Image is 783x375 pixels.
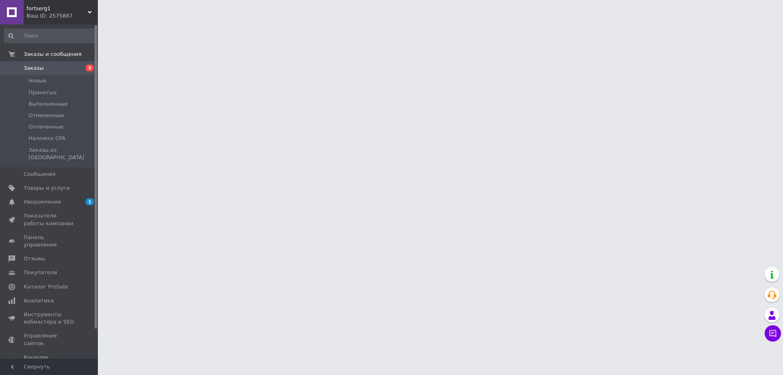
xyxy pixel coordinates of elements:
[24,51,82,58] span: Заказы и сообщения
[24,234,75,249] span: Панель управления
[24,311,75,326] span: Инструменты вебмастера и SEO
[24,64,44,72] span: Заказы
[24,255,45,262] span: Отзывы
[24,283,68,291] span: Каталог ProSale
[29,100,68,108] span: Выполненные
[29,112,64,119] span: Отмененные
[24,332,75,347] span: Управление сайтом
[29,123,64,131] span: Оплаченные
[24,354,75,368] span: Кошелек компании
[24,212,75,227] span: Показатели работы компании
[29,77,46,84] span: Новые
[27,5,88,12] span: fortserg1
[24,171,55,178] span: Сообщения
[86,198,94,205] span: 1
[29,89,57,96] span: Принятые
[29,146,95,161] span: Заказы из [GEOGRAPHIC_DATA]
[29,135,66,142] span: Наложка CPA
[4,29,96,43] input: Поиск
[86,64,94,71] span: 3
[24,297,54,304] span: Аналитика
[24,198,61,206] span: Уведомления
[765,325,781,342] button: Чат с покупателем
[27,12,98,20] div: Ваш ID: 2575887
[24,269,57,276] span: Покупатели
[24,184,70,192] span: Товары и услуги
